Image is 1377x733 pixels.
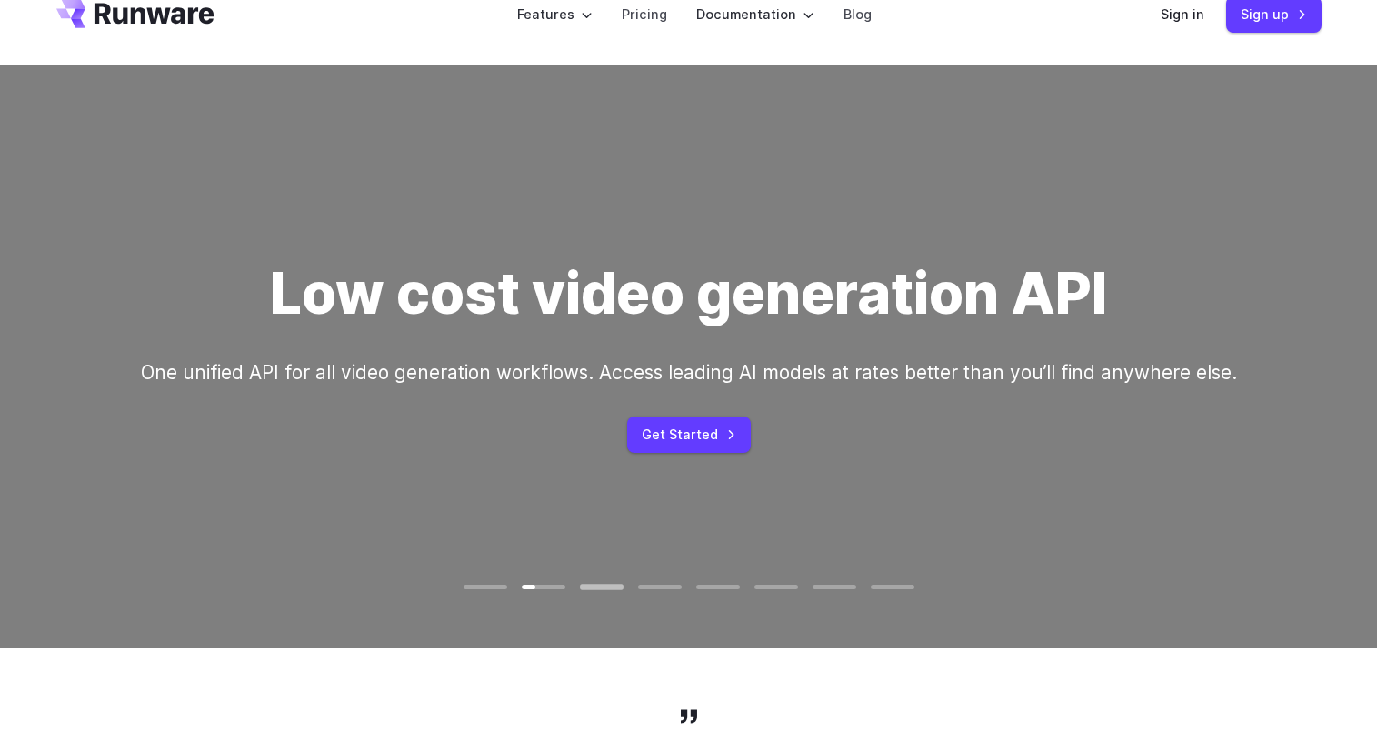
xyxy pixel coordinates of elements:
label: Documentation [696,4,814,25]
label: Features [517,4,593,25]
a: Sign in [1161,4,1204,25]
a: Blog [843,4,872,25]
h1: Low cost video generation API [270,260,1107,328]
p: One unified API for all video generation workflows. Access leading AI models at rates better than... [141,357,1237,387]
a: Pricing [622,4,667,25]
a: Get Started [627,417,751,452]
